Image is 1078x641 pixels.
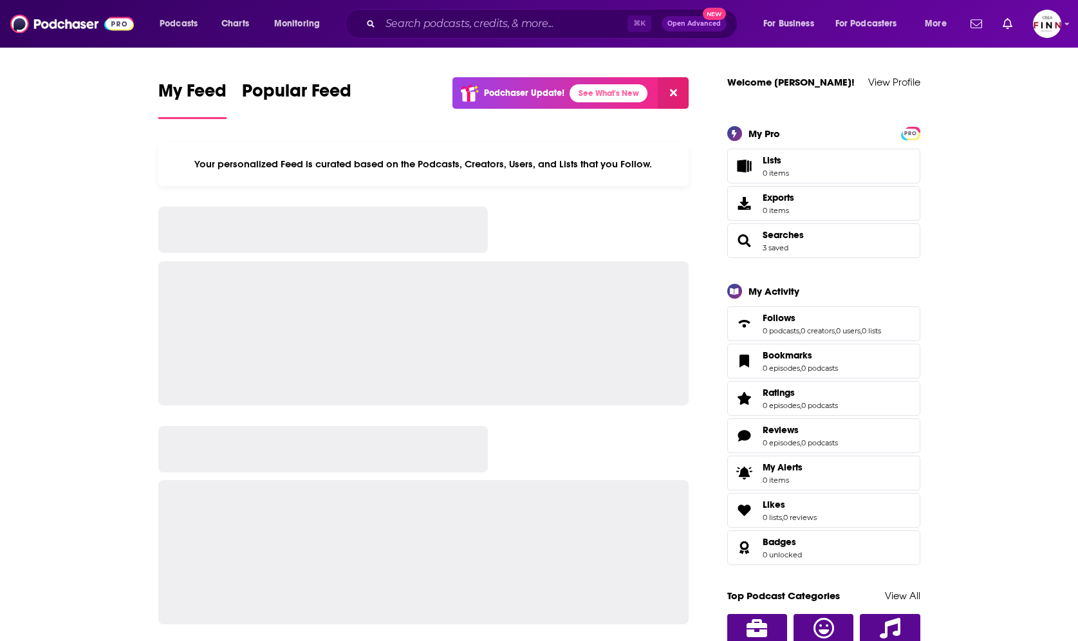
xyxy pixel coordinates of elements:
a: My Feed [158,80,227,119]
img: User Profile [1033,10,1061,38]
button: Show profile menu [1033,10,1061,38]
span: Ratings [763,387,795,398]
button: open menu [151,14,214,34]
a: Badges [763,536,802,548]
a: 0 reviews [783,513,817,522]
img: Podchaser - Follow, Share and Rate Podcasts [10,12,134,36]
span: Badges [763,536,796,548]
span: Reviews [763,424,799,436]
a: 0 unlocked [763,550,802,559]
a: 0 podcasts [801,438,838,447]
a: Show notifications dropdown [998,13,1018,35]
span: ⌘ K [627,15,651,32]
a: Top Podcast Categories [727,590,840,602]
a: Searches [732,232,757,250]
a: View All [885,590,920,602]
a: 0 lists [862,326,881,335]
span: More [925,15,947,33]
a: Welcome [PERSON_NAME]! [727,76,855,88]
span: For Business [763,15,814,33]
span: For Podcasters [835,15,897,33]
span: Ratings [727,381,920,416]
a: 0 creators [801,326,835,335]
a: Popular Feed [242,80,351,119]
span: My Alerts [763,461,803,473]
span: 0 items [763,476,803,485]
a: Searches [763,229,804,241]
a: Follows [732,315,757,333]
span: Badges [727,530,920,565]
span: Monitoring [274,15,320,33]
span: Charts [221,15,249,33]
div: Search podcasts, credits, & more... [357,9,750,39]
a: Bookmarks [732,352,757,370]
a: PRO [903,127,918,137]
span: New [703,8,726,20]
span: Popular Feed [242,80,351,109]
a: 3 saved [763,243,788,252]
button: open menu [916,14,963,34]
span: PRO [903,129,918,138]
span: Likes [727,493,920,528]
a: 0 users [836,326,860,335]
span: 0 items [763,169,789,178]
span: Lists [763,154,789,166]
button: Open AdvancedNew [662,16,727,32]
span: Open Advanced [667,21,721,27]
a: 0 podcasts [801,401,838,410]
a: Reviews [732,427,757,445]
span: , [800,364,801,373]
span: Lists [732,157,757,175]
a: 0 episodes [763,438,800,447]
div: Your personalized Feed is curated based on the Podcasts, Creators, Users, and Lists that you Follow. [158,142,689,186]
div: My Activity [748,285,799,297]
span: , [835,326,836,335]
a: My Alerts [727,456,920,490]
span: Searches [727,223,920,258]
a: 0 podcasts [801,364,838,373]
a: Follows [763,312,881,324]
a: Exports [727,186,920,221]
a: View Profile [868,76,920,88]
button: open menu [754,14,830,34]
div: My Pro [748,127,780,140]
input: Search podcasts, credits, & more... [380,14,627,34]
a: Lists [727,149,920,183]
a: 0 episodes [763,364,800,373]
span: , [799,326,801,335]
a: Show notifications dropdown [965,13,987,35]
span: , [800,438,801,447]
span: Exports [763,192,794,203]
span: Bookmarks [727,344,920,378]
a: Charts [213,14,257,34]
a: Bookmarks [763,349,838,361]
a: 0 podcasts [763,326,799,335]
span: Exports [732,194,757,212]
span: Bookmarks [763,349,812,361]
a: Ratings [763,387,838,398]
span: My Alerts [732,464,757,482]
span: Follows [727,306,920,341]
span: 0 items [763,206,794,215]
span: , [800,401,801,410]
a: Reviews [763,424,838,436]
p: Podchaser Update! [484,88,564,98]
button: open menu [265,14,337,34]
span: Likes [763,499,785,510]
a: Ratings [732,389,757,407]
span: Lists [763,154,781,166]
span: , [782,513,783,522]
a: 0 episodes [763,401,800,410]
span: Reviews [727,418,920,453]
a: Badges [732,539,757,557]
span: Follows [763,312,795,324]
a: See What's New [570,84,647,102]
a: 0 lists [763,513,782,522]
span: , [860,326,862,335]
span: Podcasts [160,15,198,33]
span: Logged in as FINNMadison [1033,10,1061,38]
